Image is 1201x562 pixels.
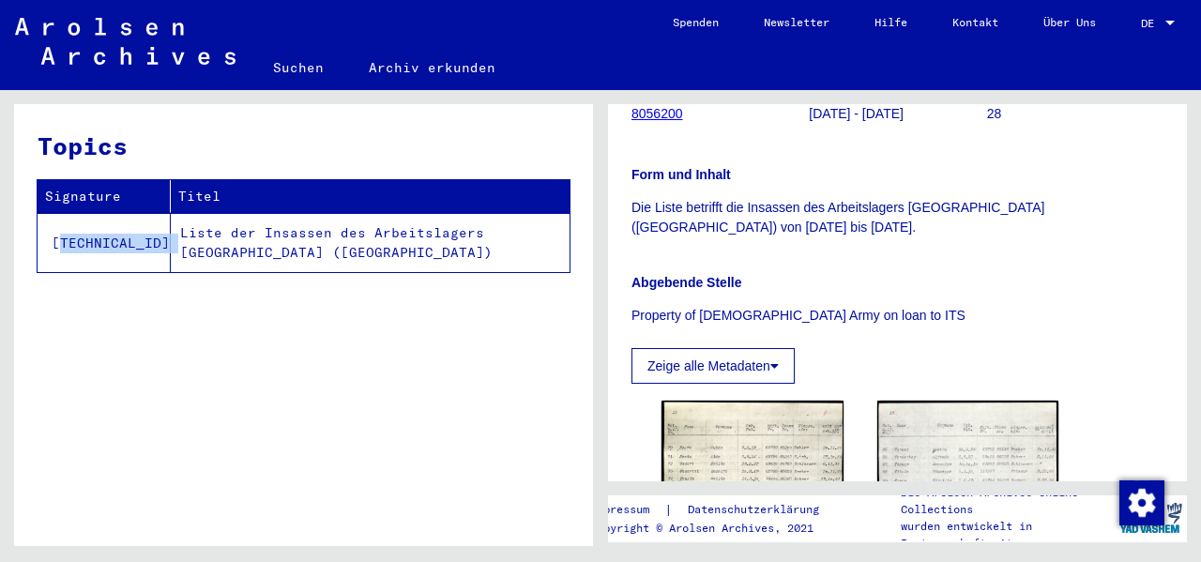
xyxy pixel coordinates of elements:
[901,518,1115,552] p: wurden entwickelt in Partnerschaft mit
[1119,480,1164,525] img: Zustimmung ändern
[38,128,569,164] h3: Topics
[809,104,985,124] p: [DATE] - [DATE]
[631,275,741,290] b: Abgebende Stelle
[631,348,795,384] button: Zeige alle Metadaten
[38,180,171,213] th: Signature
[901,484,1115,518] p: Die Arolsen Archives Online-Collections
[346,45,518,90] a: Archiv erkunden
[1116,494,1186,541] img: yv_logo.png
[38,213,171,272] td: [TECHNICAL_ID]
[631,106,683,121] a: 8056200
[631,306,1163,326] p: Property of [DEMOGRAPHIC_DATA] Army on loan to ITS
[1141,17,1162,30] span: DE
[15,18,236,65] img: Arolsen_neg.svg
[987,104,1163,124] p: 28
[251,45,346,90] a: Suchen
[590,500,664,520] a: Impressum
[631,198,1163,237] p: Die Liste betrifft die Insassen des Arbeitslagers [GEOGRAPHIC_DATA] ([GEOGRAPHIC_DATA]) von [DATE...
[673,500,842,520] a: Datenschutzerklärung
[171,180,570,213] th: Titel
[590,520,842,537] p: Copyright © Arolsen Archives, 2021
[590,500,842,520] div: |
[631,167,731,182] b: Form und Inhalt
[171,213,570,272] td: Liste der Insassen des Arbeitslagers [GEOGRAPHIC_DATA] ([GEOGRAPHIC_DATA])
